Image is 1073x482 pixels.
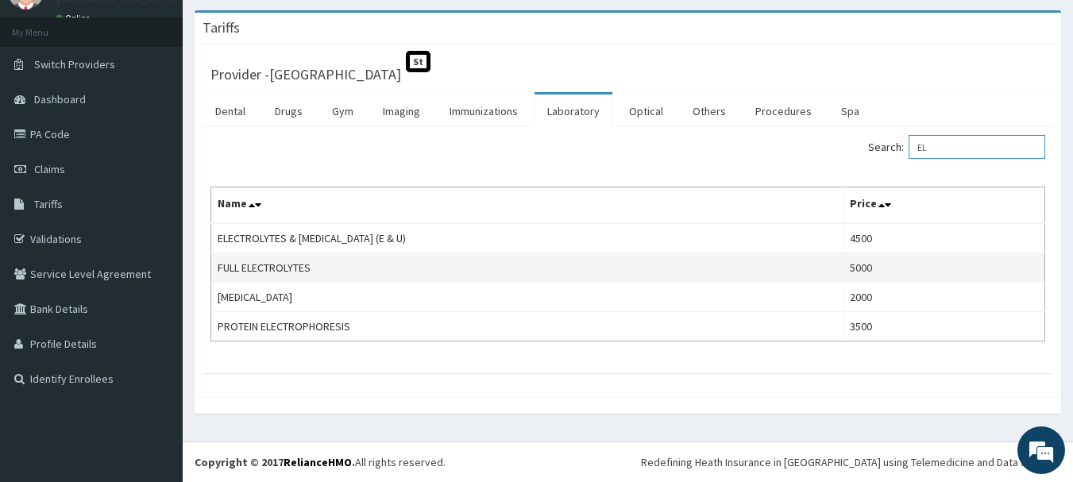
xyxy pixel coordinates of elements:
[83,89,267,110] div: Chat with us now
[641,454,1061,470] div: Redefining Heath Insurance in [GEOGRAPHIC_DATA] using Telemedicine and Data Science!
[56,13,94,24] a: Online
[284,455,352,469] a: RelianceHMO
[211,253,843,283] td: FULL ELECTROLYTES
[616,94,676,128] a: Optical
[8,317,303,372] textarea: Type your message and hit 'Enter'
[211,223,843,253] td: ELECTROLYTES & [MEDICAL_DATA] (E & U)
[262,94,315,128] a: Drugs
[211,187,843,224] th: Name
[203,21,240,35] h3: Tariffs
[743,94,824,128] a: Procedures
[843,312,1045,341] td: 3500
[34,197,63,211] span: Tariffs
[29,79,64,119] img: d_794563401_company_1708531726252_794563401
[203,94,258,128] a: Dental
[828,94,872,128] a: Spa
[909,135,1045,159] input: Search:
[406,51,430,72] span: St
[319,94,366,128] a: Gym
[843,253,1045,283] td: 5000
[92,141,219,302] span: We're online!
[370,94,433,128] a: Imaging
[195,455,355,469] strong: Copyright © 2017 .
[34,162,65,176] span: Claims
[680,94,739,128] a: Others
[34,57,115,71] span: Switch Providers
[210,67,401,82] h3: Provider - [GEOGRAPHIC_DATA]
[183,442,1073,482] footer: All rights reserved.
[535,94,612,128] a: Laboratory
[34,92,86,106] span: Dashboard
[437,94,531,128] a: Immunizations
[843,187,1045,224] th: Price
[843,223,1045,253] td: 4500
[211,283,843,312] td: [MEDICAL_DATA]
[261,8,299,46] div: Minimize live chat window
[843,283,1045,312] td: 2000
[868,135,1045,159] label: Search:
[211,312,843,341] td: PROTEIN ELECTROPHORESIS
